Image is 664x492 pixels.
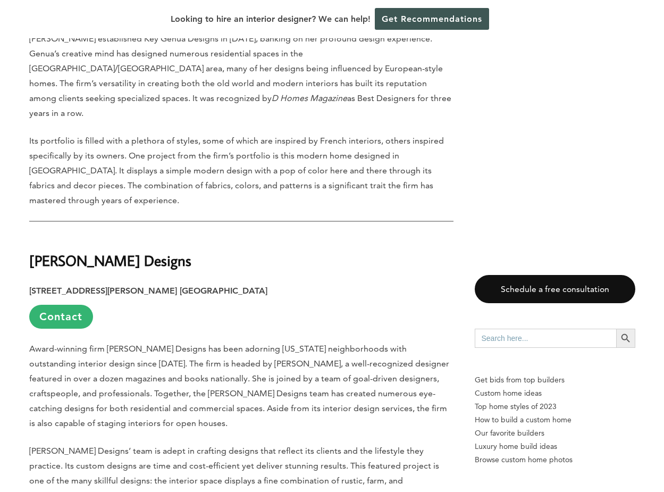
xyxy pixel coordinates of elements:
[475,427,635,440] a: Our favorite builders
[475,440,635,453] a: Luxury home build ideas
[29,305,93,329] a: Contact
[29,341,453,431] p: Award-winning firm [PERSON_NAME] Designs has been adorning [US_STATE] neighborhoods with outstand...
[475,453,635,466] a: Browse custom home photos
[475,400,635,413] a: Top home styles of 2023
[29,251,191,270] strong: [PERSON_NAME] Designs
[475,275,635,303] a: Schedule a free consultation
[475,413,635,427] a: How to build a custom home
[29,134,453,208] p: Its portfolio is filled with a plethora of styles, some of which are inspired by French interiors...
[475,387,635,400] a: Custom home ideas
[620,332,632,344] svg: Search
[475,329,616,348] input: Search here...
[272,93,347,103] em: D Homes Magazine
[375,8,489,30] a: Get Recommendations
[29,31,453,121] p: [PERSON_NAME] established Key Genua Designs in [DATE], banking on her profound design experience....
[29,286,267,296] strong: [STREET_ADDRESS][PERSON_NAME] [GEOGRAPHIC_DATA]
[475,373,635,387] p: Get bids from top builders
